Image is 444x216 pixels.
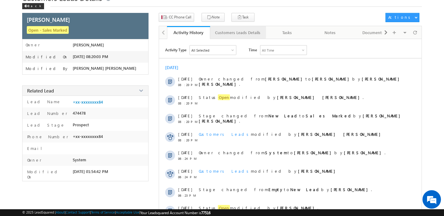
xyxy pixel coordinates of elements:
span: 08:20 PM [178,83,197,87]
span: CC Phone Call [169,14,191,20]
span: [DATE] 01:54:42 PM [73,169,108,174]
strong: New Lead [268,113,299,118]
label: Lead Name [26,99,61,104]
div: Tasks [271,29,303,36]
label: Phone Number [26,134,68,139]
strong: [PERSON_NAME] [344,150,384,155]
button: Task [231,13,255,22]
label: Owner [26,42,40,47]
a: Customers Leads Details [210,26,266,39]
span: [PERSON_NAME] [PERSON_NAME] [73,66,136,71]
span: Status modified by . [199,94,364,100]
span: +xx-xxxxxxxx84 [73,134,103,139]
label: Email [26,146,47,151]
a: Notes [309,26,352,39]
strong: Sales Marked [306,113,353,118]
strong: System [265,150,287,155]
span: 06:24 PM [178,157,197,160]
strong: [PERSON_NAME] [PERSON_NAME] [298,132,384,137]
label: Lead Number [26,111,67,116]
span: © 2025 LeadSquared | | | | | [22,210,210,215]
span: [DATE] [178,205,192,210]
div: All Time [262,48,274,52]
div: All Selected [190,45,236,55]
strong: [PERSON_NAME] [294,150,334,155]
span: Stage changed from to by . [199,113,403,124]
strong: [PERSON_NAME] [PERSON_NAME] [199,76,402,87]
span: 77516 [201,210,210,215]
label: Modified On [26,169,70,179]
div: Actions [388,14,413,20]
span: [PERSON_NAME] [73,42,104,47]
a: +xx-xxxxxxxx84 [73,100,103,104]
a: Documents [352,26,395,39]
span: 08:20 PM [178,120,197,124]
button: CC Phone Call [159,13,194,22]
span: 08:20 PM [178,101,197,105]
strong: [PERSON_NAME] [265,76,305,81]
strong: [PERSON_NAME] [331,187,371,192]
div: Documents [357,29,389,36]
span: Open [218,94,230,100]
a: Activity History [167,26,210,39]
strong: [PERSON_NAME] [PERSON_NAME] [277,95,363,100]
button: Actions [385,13,419,22]
span: Status modified by . [199,205,318,211]
span: Open [218,205,230,211]
div: Activity History [172,29,206,35]
strong: New Lead [290,187,321,192]
a: Terms of Service [91,210,115,214]
span: [DATE] [178,187,192,192]
strong: [PERSON_NAME] [312,76,352,81]
span: Customers Leads [199,132,251,137]
span: Owner changed from to by . [199,76,402,87]
a: Acceptable Use [116,210,139,214]
span: Stage changed from to by . [199,187,372,192]
div: [DATE] [165,65,185,70]
span: 06:23 PM [178,194,197,197]
span: [DATE] [178,76,192,81]
span: [DATE] [178,150,192,155]
span: [DATE] [178,132,192,137]
span: modified by [199,168,338,174]
span: 474478 [73,111,86,116]
span: Your Leadsquared Account Number is [140,210,210,215]
a: About [56,210,65,214]
span: [PERSON_NAME] [27,16,70,23]
strong: [PERSON_NAME] [277,205,317,210]
label: Owner [26,157,42,163]
button: Note [202,13,225,22]
span: [DATE] 08:20:03 PM [73,54,108,59]
span: Open - Sales Marked [27,26,69,34]
span: 06:24 PM [178,175,197,179]
div: Back [22,3,44,9]
a: Contact Support [66,210,90,214]
div: All Selected [191,48,209,52]
strong: [PERSON_NAME] [PERSON_NAME] [199,113,403,124]
div: Customers Leads Details [215,29,260,36]
span: Time [249,45,257,54]
span: Related Lead [27,88,54,94]
span: [DATE] [178,95,192,100]
span: Customers Leads [199,168,251,174]
strong: Empty [268,187,284,192]
div: Notes [314,29,346,36]
span: [DATE] [178,113,192,118]
span: [DATE] [178,168,192,174]
label: Modified On [26,54,68,59]
span: modified by [199,132,384,137]
span: Owner changed from to by . [199,150,385,155]
label: Modified By [26,66,69,71]
a: Tasks [266,26,309,39]
span: System [73,157,86,162]
span: Prospect [73,122,89,127]
label: Lead Stage [26,122,65,128]
strong: [PERSON_NAME] [298,168,338,174]
span: 08:20 PM [178,138,197,142]
span: Activity Type [165,45,186,54]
